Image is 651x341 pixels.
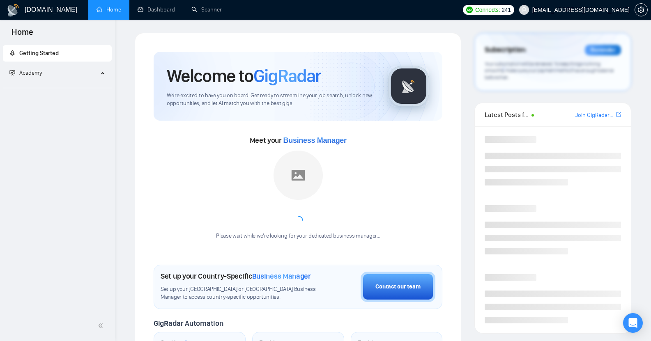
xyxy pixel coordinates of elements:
[7,4,20,17] img: logo
[291,214,305,228] span: loading
[3,85,112,90] li: Academy Homepage
[167,92,375,108] span: We're excited to have you on board. Get ready to streamline your job search, unlock new opportuni...
[19,50,59,57] span: Getting Started
[167,65,321,87] h1: Welcome to
[252,272,311,281] span: Business Manager
[475,5,500,14] span: Connects:
[250,136,347,145] span: Meet your
[635,3,648,16] button: setting
[154,319,223,328] span: GigRadar Automation
[501,5,511,14] span: 241
[161,286,320,301] span: Set up your [GEOGRAPHIC_DATA] or [GEOGRAPHIC_DATA] Business Manager to access country-specific op...
[191,6,222,13] a: searchScanner
[466,7,473,13] img: upwork-logo.png
[521,7,527,13] span: user
[9,69,42,76] span: Academy
[361,272,435,302] button: Contact our team
[253,65,321,87] span: GigRadar
[138,6,175,13] a: dashboardDashboard
[19,69,42,76] span: Academy
[575,111,614,120] a: Join GigRadar Slack Community
[274,151,323,200] img: placeholder.png
[3,45,112,62] li: Getting Started
[635,7,647,13] span: setting
[283,136,347,144] span: Business Manager
[485,43,525,57] span: Subscription
[98,322,106,330] span: double-left
[616,111,621,118] span: export
[211,232,385,240] div: Please wait while we're looking for your dedicated business manager...
[616,111,621,119] a: export
[97,6,121,13] a: homeHome
[5,26,40,43] span: Home
[585,45,621,55] div: Reminder
[485,110,529,120] span: Latest Posts from the GigRadar Community
[388,66,429,107] img: gigradar-logo.png
[623,313,643,333] div: Open Intercom Messenger
[161,272,311,281] h1: Set up your Country-Specific
[635,7,648,13] a: setting
[485,61,614,80] span: Your subscription will be renewed. To keep things running smoothly, make sure your payment method...
[375,282,421,291] div: Contact our team
[9,50,15,56] span: rocket
[9,70,15,76] span: fund-projection-screen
